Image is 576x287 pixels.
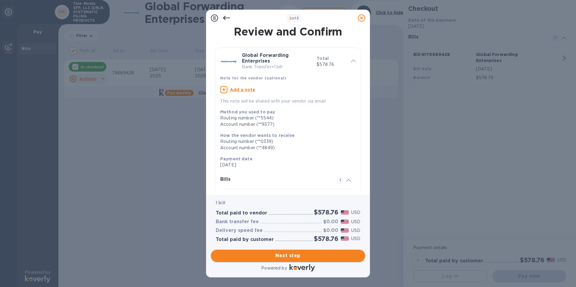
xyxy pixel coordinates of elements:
[351,236,360,242] p: USD
[220,145,351,151] div: Account number (**4849)
[220,53,356,104] div: Global Forwarding EnterprisesBank Transfer•1 billTotal$578.76Note for the vendor (optional)Add a ...
[230,87,255,92] u: Add a note
[314,235,338,242] h2: $578.76
[220,110,275,114] b: Method you used to pay
[220,133,295,138] b: How the vendor wants to receive
[341,228,349,233] img: USD
[214,25,362,38] h1: Review and Confirm
[220,98,356,104] p: This note will be shared with your vendor via email
[314,208,338,216] h2: $578.76
[289,16,299,20] b: of 3
[289,16,292,20] span: 2
[261,265,287,271] p: Powered by
[216,252,360,259] span: Next step
[216,200,225,205] b: 1 bill
[216,237,274,242] h3: Total paid by customer
[216,210,267,216] h3: Total paid to vendor
[290,264,315,271] img: Logo
[216,228,263,233] h3: Delivery speed fee
[220,138,351,145] div: Routing number (**0339)
[317,56,329,61] b: Total
[216,219,259,225] h3: Bank transfer fee
[220,76,286,80] b: Note for the vendor (optional)
[220,177,329,182] h3: Bills
[337,177,344,184] span: 1
[351,209,360,216] p: USD
[351,227,360,234] p: USD
[211,250,365,262] button: Next step
[242,64,312,70] p: Bank Transfer • 1 bill
[220,115,351,121] div: Routing number (**5544)
[220,162,351,168] p: [DATE]
[220,156,252,161] b: Payment date
[351,219,360,225] p: USD
[341,236,349,241] img: USD
[341,210,349,214] img: USD
[323,228,338,233] h3: $0.00
[341,220,349,224] img: USD
[317,61,346,68] p: $578.76
[242,52,289,64] b: Global Forwarding Enterprises
[220,121,351,128] div: Account number (**9377)
[323,219,338,225] h3: $0.00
